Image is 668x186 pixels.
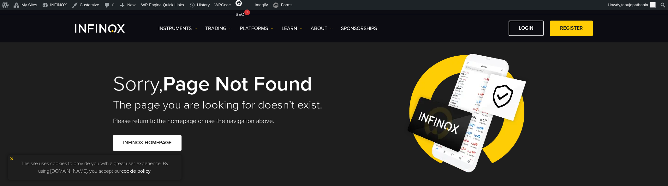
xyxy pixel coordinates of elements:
[75,24,140,33] a: INFINOX Logo
[121,168,151,174] a: cookie policy
[9,157,14,161] img: yellow close icon
[236,12,244,17] span: SEO
[113,135,182,151] a: INFINOX HOMEPAGE
[621,3,648,7] span: tanujapathania
[205,25,232,32] a: TRADING
[282,25,303,32] a: Learn
[113,98,325,112] h2: The page you are looking for doesn’t exist.
[158,25,197,32] a: Instruments
[550,21,593,36] a: REGISTER
[341,25,377,32] a: SPONSORSHIPS
[240,25,274,32] a: PLATFORMS
[11,158,178,177] p: This site uses cookies to provide you with a great user experience. By using [DOMAIN_NAME], you a...
[163,71,312,96] strong: page not found
[113,117,325,126] p: Please return to the homepage or use the navigation above.
[244,9,250,15] div: 1
[509,21,544,36] a: LOGIN
[311,25,333,32] a: ABOUT
[113,73,325,95] h1: Sorry,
